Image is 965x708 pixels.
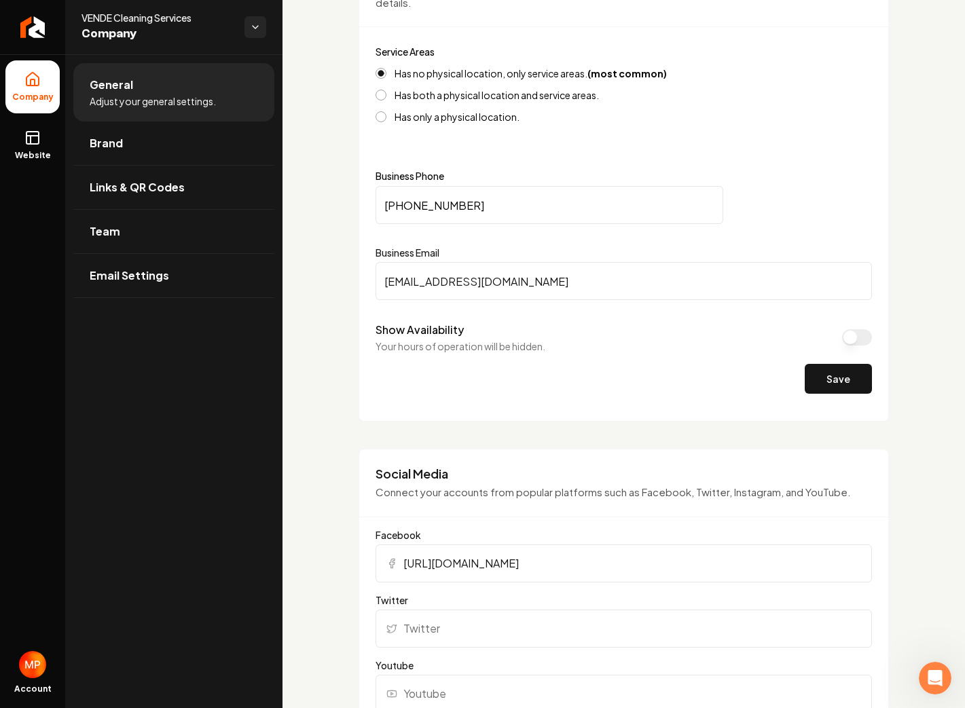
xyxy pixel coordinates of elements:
[376,171,872,181] label: Business Phone
[376,322,464,337] label: Show Availability
[20,16,45,38] img: Rebolt Logo
[376,339,545,353] p: Your hours of operation will be hidden.
[587,67,667,79] strong: (most common)
[73,166,274,209] a: Links & QR Codes
[376,466,872,482] h3: Social Media
[90,179,185,195] span: Links & QR Codes
[376,485,872,500] p: Connect your accounts from popular platforms such as Facebook, Twitter, Instagram, and YouTube.
[81,11,234,24] span: VENDE Cleaning Services
[376,45,435,58] label: Service Areas
[376,528,872,542] label: Facebook
[376,544,872,582] input: Facebook
[919,662,951,694] iframe: Intercom live chat
[395,90,599,100] label: Has both a physical location and service areas.
[81,24,234,43] span: Company
[14,684,52,694] span: Account
[376,658,872,672] label: Youtube
[5,119,60,172] a: Website
[10,150,56,161] span: Website
[73,122,274,165] a: Brand
[376,593,872,607] label: Twitter
[73,254,274,297] a: Email Settings
[90,267,169,284] span: Email Settings
[376,262,872,300] input: Business Email
[90,223,120,240] span: Team
[19,651,46,678] button: Open user button
[805,364,872,394] button: Save
[90,77,133,93] span: General
[376,610,872,648] input: Twitter
[7,92,59,103] span: Company
[395,69,667,78] label: Has no physical location, only service areas.
[19,651,46,678] img: Melissa Pranzo
[376,246,872,259] label: Business Email
[73,210,274,253] a: Team
[90,135,123,151] span: Brand
[90,94,216,108] span: Adjust your general settings.
[395,112,520,122] label: Has only a physical location.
